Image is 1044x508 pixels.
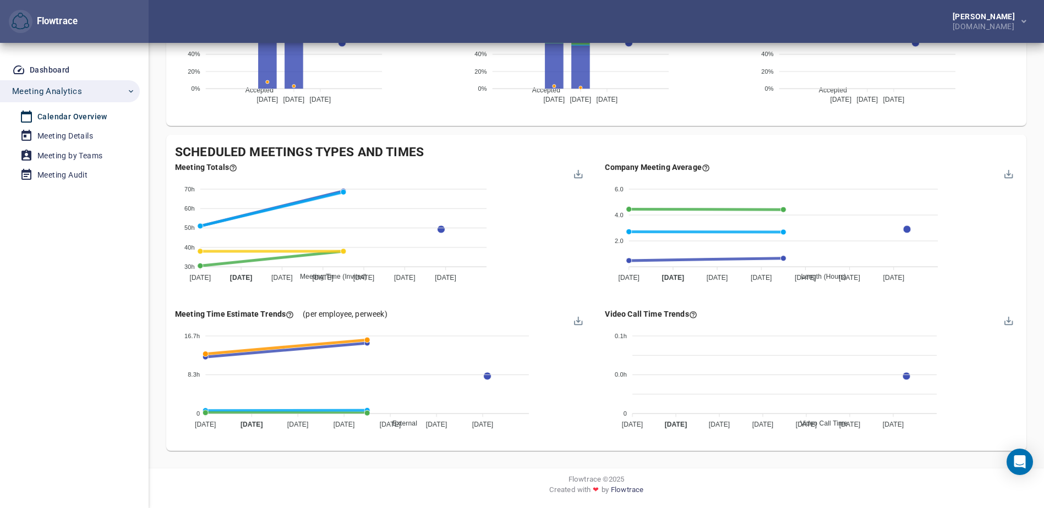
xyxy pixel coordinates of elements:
tspan: 40h [184,244,195,250]
button: Flowtrace [9,10,32,34]
tspan: [DATE] [883,274,904,281]
span: Flowtrace © 2025 [569,474,624,484]
tspan: [DATE] [394,274,416,281]
span: Meeting Analytics [12,84,82,98]
tspan: [DATE] [435,274,456,281]
span: Video Call Time [791,419,847,427]
tspan: 60h [184,205,195,212]
tspan: [DATE] [597,96,618,103]
tspan: 40% [188,51,200,58]
tspan: [DATE] [830,96,852,103]
tspan: 0.1h [615,332,627,339]
div: Calendar Overview [37,110,107,124]
span: ❤ [591,484,601,495]
span: Accepted [524,86,560,94]
tspan: 0% [765,85,774,92]
div: Menu [1003,314,1012,324]
div: This is a 'average' of the meeting. (i.e. an average meeting has 0.5 internal participants, 0.7 e... [605,162,710,173]
img: Flowtrace [12,13,29,30]
span: Accepted [237,86,274,94]
div: Meeting Details [37,129,93,143]
div: Dashboard [30,63,70,77]
tspan: 0 [623,410,626,417]
tspan: [DATE] [882,421,904,428]
div: Menu [1003,168,1012,177]
div: This is a sum of all meetings and how many hours of meetings are scheduled for the given time per... [175,162,237,173]
div: Flowtrace [9,10,78,34]
tspan: [DATE] [283,96,305,103]
button: [PERSON_NAME][DOMAIN_NAME] [935,9,1035,34]
tspan: 50h [184,224,195,231]
div: Menu [573,168,582,177]
tspan: [DATE] [795,421,817,428]
tspan: [DATE] [570,96,592,103]
tspan: 0% [478,85,487,92]
tspan: [DATE] [621,421,643,428]
tspan: [DATE] [240,421,263,428]
div: Flowtrace [32,15,78,28]
tspan: 0 [196,410,200,417]
div: [DOMAIN_NAME] [953,20,1019,30]
tspan: [DATE] [752,421,773,428]
span: by [602,484,609,499]
tspan: 70h [184,185,195,192]
tspan: 0.0h [615,371,627,378]
tspan: [DATE] [662,274,684,281]
span: Accepted [811,86,847,94]
tspan: [DATE] [472,421,494,428]
tspan: [DATE] [195,421,216,428]
tspan: [DATE] [271,274,293,281]
tspan: [DATE] [706,274,728,281]
tspan: 4.0 [614,211,623,218]
tspan: 20% [761,68,774,75]
tspan: 6.0 [614,185,623,192]
span: External [384,419,417,427]
tspan: [DATE] [544,96,565,103]
div: Meeting by Teams [37,149,102,163]
div: These time estimates are calculated based on workday estimation algorithms. They are great at ind... [175,308,294,319]
tspan: [DATE] [287,421,309,428]
span: Meeting Time (Invited) [292,273,367,280]
tspan: 40% [474,51,487,58]
tspan: [DATE] [189,274,211,281]
div: [PERSON_NAME] [953,13,1019,20]
tspan: [DATE] [426,421,447,428]
tspan: 20% [474,68,487,75]
a: Flowtrace [611,484,643,499]
tspan: 20% [188,68,200,75]
div: Scheduled Meetings Types and Times [175,143,1018,162]
tspan: [DATE] [750,274,772,281]
tspan: [DATE] [312,274,334,281]
tspan: [DATE] [618,274,639,281]
tspan: [DATE] [708,421,730,428]
tspan: 16.7h [184,332,200,339]
span: Length (Hours) [792,273,846,280]
tspan: 8.3h [188,371,200,378]
tspan: [DATE] [310,96,331,103]
tspan: [DATE] [334,421,355,428]
tspan: [DATE] [839,274,860,281]
div: Meeting Audit [37,168,88,182]
tspan: [DATE] [839,421,860,428]
tspan: 40% [761,51,774,58]
tspan: 2.0 [614,238,623,244]
tspan: [DATE] [380,421,401,428]
tspan: 30h [184,263,195,270]
tspan: 0% [192,85,200,92]
tspan: [DATE] [795,274,816,281]
tspan: [DATE] [230,274,253,281]
tspan: [DATE] [664,421,687,428]
tspan: [DATE] [353,274,375,281]
tspan: [DATE] [857,96,878,103]
div: Menu [573,314,582,324]
div: Open Intercom Messenger [1007,449,1033,475]
div: Created with [157,484,1035,499]
tspan: [DATE] [883,96,905,103]
div: These time estimates are calculated based on video call start and end information algorithms. Thi... [605,308,697,319]
div: (per employee, per week ) [175,308,587,319]
tspan: [DATE] [257,96,278,103]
